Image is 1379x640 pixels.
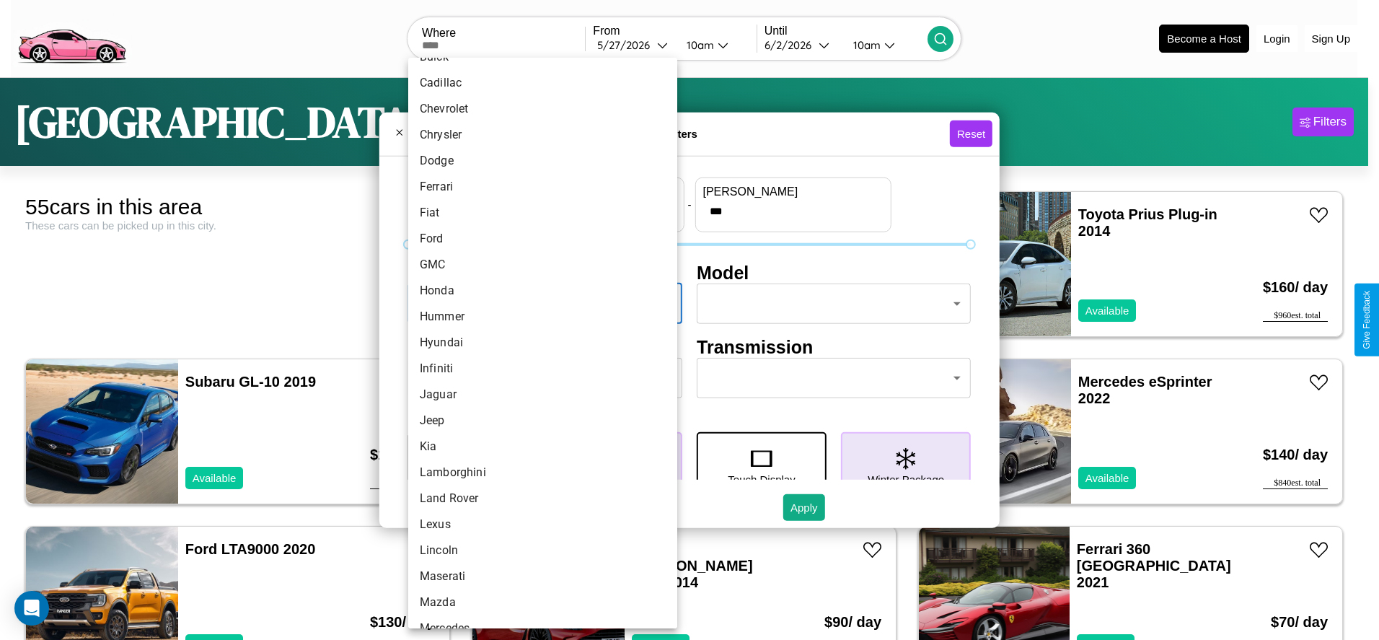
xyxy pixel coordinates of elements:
li: Hummer [408,304,677,330]
li: Jaguar [408,382,677,408]
li: Jeep [408,408,677,434]
li: Dodge [408,148,677,174]
li: Ford [408,226,677,252]
li: Lincoln [408,538,677,564]
li: GMC [408,252,677,278]
li: Lamborghini [408,460,677,486]
li: Lexus [408,512,677,538]
div: Give Feedback [1362,291,1372,349]
li: Chevrolet [408,96,677,122]
li: Ferrari [408,174,677,200]
li: Honda [408,278,677,304]
li: Mazda [408,589,677,615]
li: Maserati [408,564,677,589]
div: Open Intercom Messenger [14,591,49,626]
li: Kia [408,434,677,460]
li: Cadillac [408,70,677,96]
li: Fiat [408,200,677,226]
li: Land Rover [408,486,677,512]
li: Hyundai [408,330,677,356]
li: Chrysler [408,122,677,148]
li: Infiniti [408,356,677,382]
